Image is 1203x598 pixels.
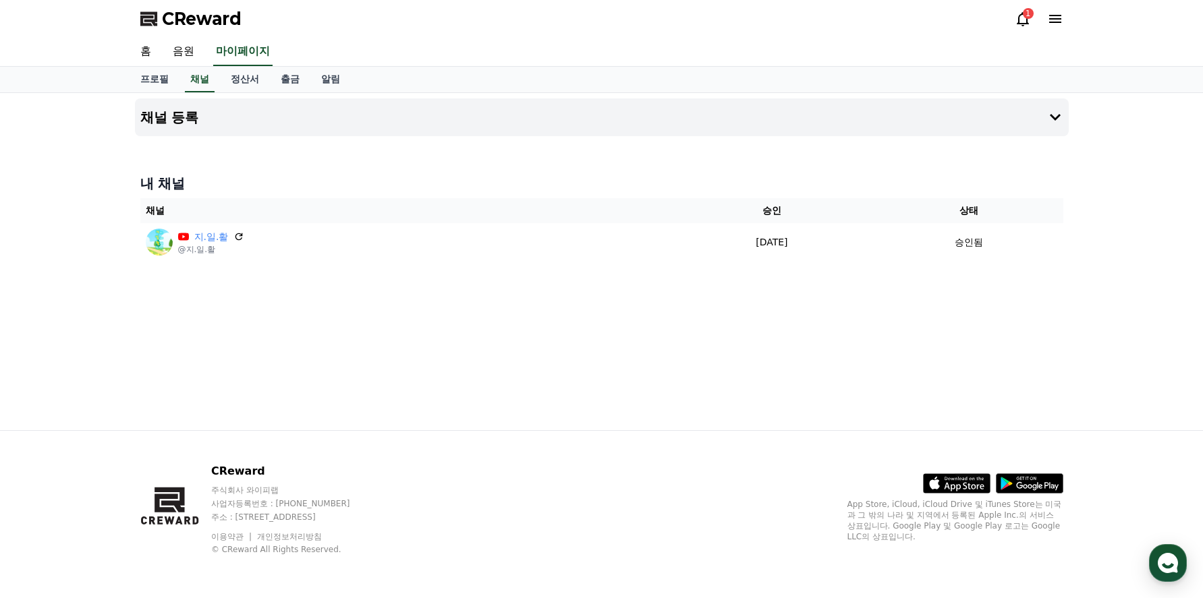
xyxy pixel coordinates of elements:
p: 사업자등록번호 : [PHONE_NUMBER] [211,498,376,509]
p: CReward [211,463,376,479]
a: 마이페이지 [213,38,273,66]
img: 지.일.활 [146,229,173,256]
a: 출금 [270,67,310,92]
a: 홈 [130,38,162,66]
p: 승인됨 [955,235,983,249]
h4: 채널 등록 [140,110,199,125]
p: 주소 : [STREET_ADDRESS] [211,512,376,522]
a: 알림 [310,67,351,92]
a: 프로필 [130,67,179,92]
a: 정산서 [220,67,270,92]
th: 채널 [140,198,669,223]
a: 음원 [162,38,205,66]
a: 개인정보처리방침 [257,532,322,541]
a: 채널 [185,67,215,92]
a: 1 [1015,11,1031,27]
a: 지.일.활 [194,230,229,244]
a: CReward [140,8,242,30]
p: 주식회사 와이피랩 [211,485,376,496]
button: 채널 등록 [135,98,1069,136]
p: @지.일.활 [178,244,245,255]
p: © CReward All Rights Reserved. [211,544,376,555]
p: App Store, iCloud, iCloud Drive 및 iTunes Store는 미국과 그 밖의 나라 및 지역에서 등록된 Apple Inc.의 서비스 상표입니다. Goo... [847,499,1063,542]
th: 상태 [874,198,1063,223]
th: 승인 [669,198,874,223]
a: 이용약관 [211,532,254,541]
span: CReward [162,8,242,30]
h4: 내 채널 [140,174,1063,193]
div: 1 [1023,8,1034,19]
p: [DATE] [674,235,869,249]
